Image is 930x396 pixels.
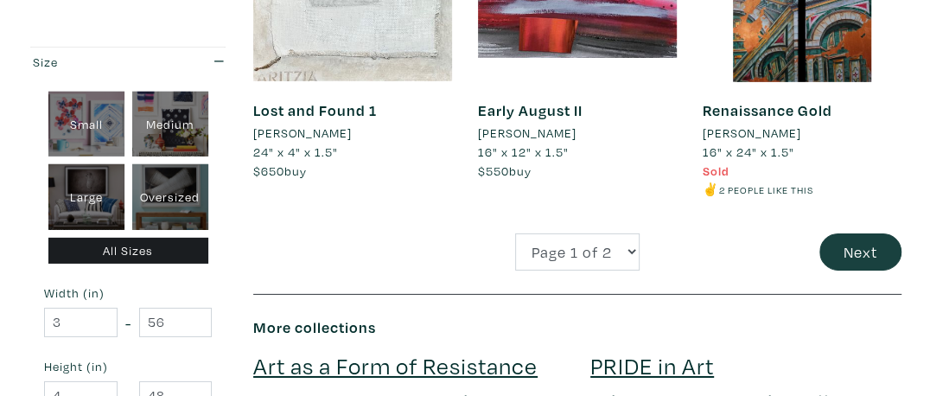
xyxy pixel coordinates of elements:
li: [PERSON_NAME] [253,124,352,143]
a: [PERSON_NAME] [703,124,901,143]
span: 16" x 12" x 1.5" [478,144,569,160]
span: 16" x 24" x 1.5" [703,144,794,160]
li: [PERSON_NAME] [703,124,801,143]
a: Lost and Found 1 [253,100,377,120]
small: Width (in) [44,287,212,299]
a: [PERSON_NAME] [478,124,677,143]
span: 24" x 4" x 1.5" [253,144,338,160]
li: [PERSON_NAME] [478,124,576,143]
small: 2 people like this [719,183,813,196]
button: Next [819,233,901,271]
div: Size [33,53,169,72]
a: [PERSON_NAME] [253,124,452,143]
a: Early August II [478,100,583,120]
span: buy [253,163,307,179]
li: ✌️ [703,180,901,199]
div: Oversized [132,164,208,230]
span: - [125,311,131,335]
div: Large [48,164,124,230]
button: Size [29,48,227,76]
a: Art as a Form of Resistance [253,350,538,380]
div: All Sizes [48,238,208,265]
span: $650 [253,163,284,179]
span: $550 [478,163,509,179]
a: Renaissance Gold [703,100,832,120]
a: PRIDE in Art [590,350,714,380]
div: Small [48,92,124,157]
span: Sold [703,163,729,179]
span: buy [478,163,532,179]
small: Height (in) [44,361,212,373]
h6: More collections [253,318,901,337]
div: Medium [132,92,208,157]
